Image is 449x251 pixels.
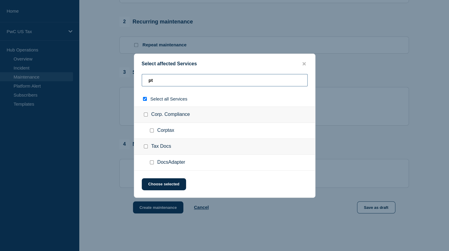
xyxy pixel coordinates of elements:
[301,61,308,67] button: close button
[150,96,188,101] span: Select all Services
[134,107,315,123] div: Corp. Compliance
[142,178,186,190] button: Choose selected
[134,61,315,67] div: Select affected Services
[157,128,174,134] span: Corptax
[157,160,185,166] span: DocsAdapter
[144,144,148,148] input: Tax Docs checkbox
[150,129,154,132] input: Corptax checkbox
[143,97,147,101] input: select all checkbox
[150,160,154,164] input: DocsAdapter checkbox
[134,139,315,155] div: Tax Docs
[144,113,148,116] input: Corp. Compliance checkbox
[142,74,308,86] input: Search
